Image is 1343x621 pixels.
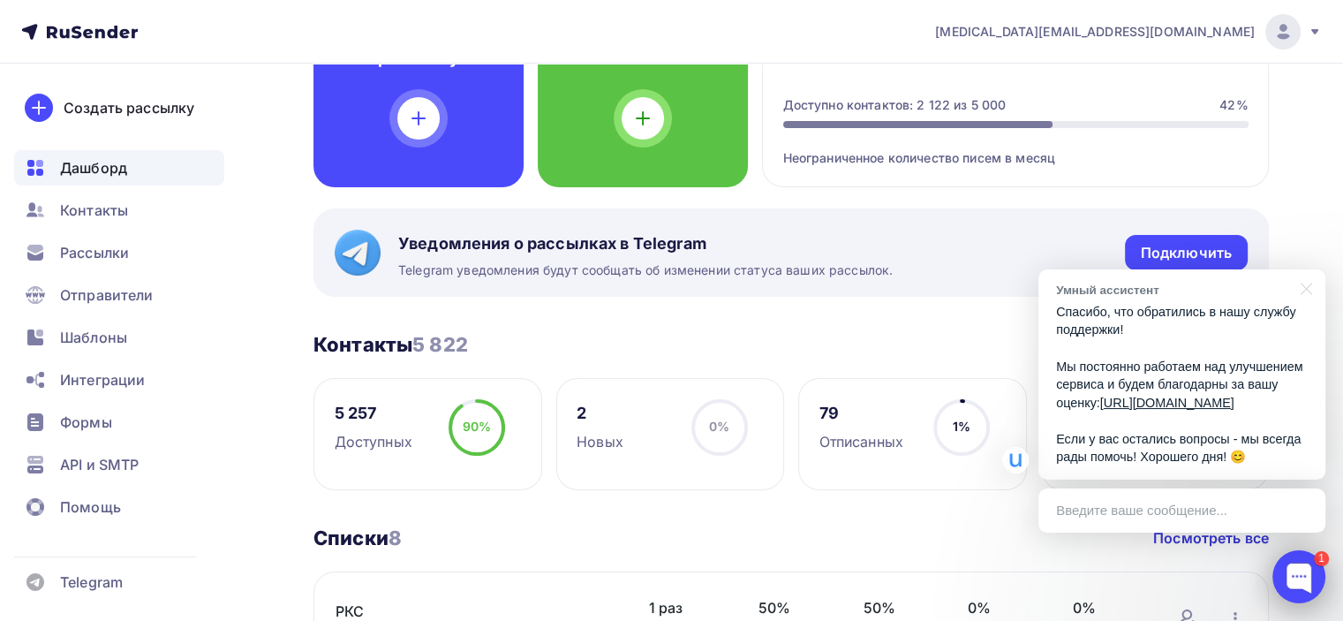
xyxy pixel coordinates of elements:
[1056,282,1290,299] div: Умный ассистент
[648,597,722,618] span: 1 раз
[64,97,194,118] div: Создать рассылку
[709,419,729,434] span: 0%
[389,526,402,549] span: 8
[60,200,128,221] span: Контакты
[935,23,1255,41] span: [MEDICAL_DATA][EMAIL_ADDRESS][DOMAIN_NAME]
[14,277,224,313] a: Отправители
[60,242,129,263] span: Рассылки
[60,284,154,306] span: Отправители
[819,431,903,452] div: Отписанных
[758,597,828,618] span: 50%
[60,454,139,475] span: API и SMTP
[1314,551,1329,566] div: 1
[412,333,468,356] span: 5 822
[864,597,933,618] span: 50%
[60,412,112,433] span: Формы
[1038,488,1325,533] div: Введите ваше сообщение...
[577,431,623,452] div: Новых
[463,419,491,434] span: 90%
[398,233,893,254] span: Уведомления о рассылках в Telegram
[935,14,1322,49] a: [MEDICAL_DATA][EMAIL_ADDRESS][DOMAIN_NAME]
[14,320,224,355] a: Шаблоны
[968,597,1037,618] span: 0%
[14,235,224,270] a: Рассылки
[313,526,402,550] h3: Списки
[60,496,121,518] span: Помощь
[1100,396,1234,410] a: [URL][DOMAIN_NAME]
[60,369,145,390] span: Интеграции
[60,327,127,348] span: Шаблоны
[14,193,224,228] a: Контакты
[1153,527,1269,549] a: Посмотреть все
[313,332,468,357] h3: Контакты
[1219,96,1248,114] div: 42%
[14,150,224,186] a: Дашборд
[1056,303,1308,466] p: Спасибо, что обратились в нашу службу поддержки! Мы постоянно работаем над улучшением сервиса и б...
[60,572,123,593] span: Telegram
[14,405,224,440] a: Формы
[398,261,893,279] span: Telegram уведомления будут сообщать об изменении статуса ваших рассылок.
[953,419,970,434] span: 1%
[819,403,903,424] div: 79
[1002,447,1029,473] img: Умный ассистент
[335,431,412,452] div: Доступных
[783,96,1007,114] div: Доступно контактов: 2 122 из 5 000
[577,403,623,424] div: 2
[783,128,1249,167] div: Неограниченное количество писем в месяц
[1073,597,1143,618] span: 0%
[60,157,127,178] span: Дашборд
[1141,243,1232,263] div: Подключить
[335,403,412,424] div: 5 257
